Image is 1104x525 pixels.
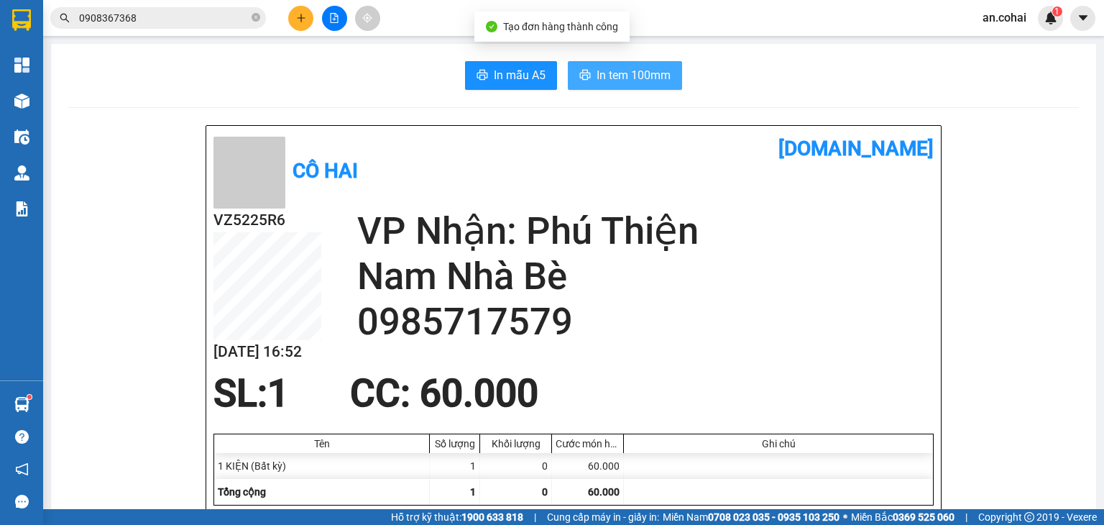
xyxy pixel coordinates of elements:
[252,13,260,22] span: close-circle
[503,21,618,32] span: Tạo đơn hàng thành công
[14,129,29,145] img: warehouse-icon
[357,209,934,254] h2: VP Nhận: Phú Thiện
[129,93,281,111] span: [PERSON_NAME] HCM
[14,201,29,216] img: solution-icon
[213,340,321,364] h2: [DATE] 16:52
[213,371,267,416] span: SL:
[843,514,847,520] span: ⚪️
[362,13,372,23] span: aim
[322,6,347,31] button: file-add
[1070,6,1095,31] button: caret-down
[568,61,682,90] button: printerIn tem 100mm
[218,486,266,498] span: Tổng cộng
[357,254,934,299] h2: Nam Nhà Bè
[433,438,476,449] div: Số lượng
[965,509,967,525] span: |
[37,10,96,32] b: Cô Hai
[1052,6,1062,17] sup: 1
[329,13,339,23] span: file-add
[355,6,380,31] button: aim
[129,39,181,50] span: [DATE] 13:42
[218,438,425,449] div: Tên
[27,395,32,399] sup: 1
[579,69,591,83] span: printer
[547,509,659,525] span: Cung cấp máy in - giấy in:
[465,61,557,90] button: printerIn mẫu A5
[214,453,430,479] div: 1 KIỆN (Bất kỳ)
[129,70,156,87] span: Gửi:
[14,165,29,181] img: warehouse-icon
[391,509,523,525] span: Hỗ trợ kỹ thuật:
[778,137,934,160] b: [DOMAIN_NAME]
[663,509,839,525] span: Miền Nam
[597,66,671,84] span: In tem 100mm
[293,159,358,183] b: Cô Hai
[14,93,29,109] img: warehouse-icon
[14,397,29,412] img: warehouse-icon
[15,462,29,476] span: notification
[6,52,78,75] h2: 7J4PJAFL
[494,66,546,84] span: In mẫu A5
[60,13,70,23] span: search
[341,372,547,415] div: CC : 60.000
[1044,12,1057,24] img: icon-new-feature
[461,511,523,523] strong: 1900 633 818
[542,486,548,498] span: 0
[588,486,620,498] span: 60.000
[477,69,488,83] span: printer
[851,509,954,525] span: Miền Bắc
[1024,512,1034,522] span: copyright
[14,58,29,73] img: dashboard-icon
[1077,12,1090,24] span: caret-down
[486,21,497,32] span: check-circle
[708,511,839,523] strong: 0708 023 035 - 0935 103 250
[267,371,289,416] span: 1
[15,495,29,508] span: message
[893,511,954,523] strong: 0369 525 060
[15,430,29,444] span: question-circle
[480,453,552,479] div: 0
[288,6,313,31] button: plus
[484,438,548,449] div: Khối lượng
[556,438,620,449] div: Cước món hàng
[534,509,536,525] span: |
[552,453,624,479] div: 60.000
[79,10,249,26] input: Tìm tên, số ĐT hoặc mã đơn
[213,209,321,232] h2: VZ5225R6
[971,9,1038,27] span: an.cohai
[470,486,476,498] span: 1
[296,13,306,23] span: plus
[12,9,31,31] img: logo-vxr
[627,438,929,449] div: Ghi chú
[357,299,934,344] h2: 0985717579
[252,12,260,25] span: close-circle
[430,453,480,479] div: 1
[1054,6,1059,17] span: 1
